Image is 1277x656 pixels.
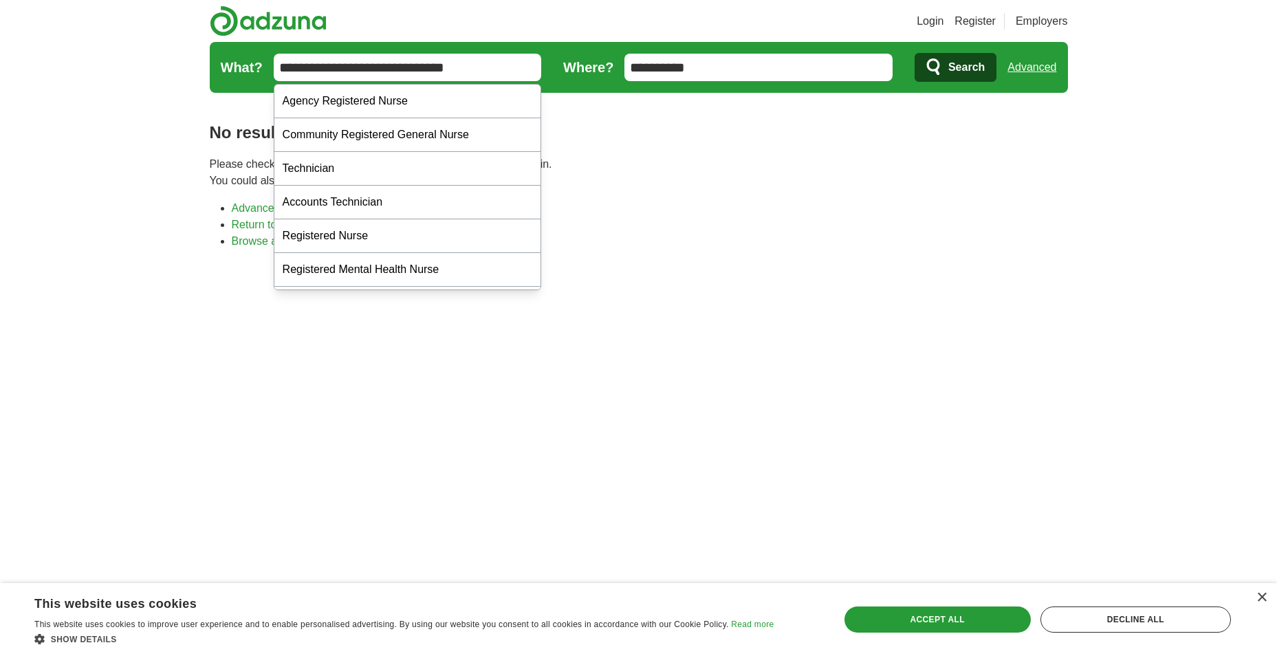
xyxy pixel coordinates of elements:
[210,6,327,36] img: Adzuna logo
[563,57,613,78] label: Where?
[1016,13,1068,30] a: Employers
[210,120,1068,145] h1: No results found
[51,635,117,644] span: Show details
[731,620,774,629] a: Read more, opens a new window
[1007,54,1056,81] a: Advanced
[954,13,996,30] a: Register
[915,53,996,82] button: Search
[1256,593,1267,603] div: Close
[232,235,509,247] a: Browse all live results across the [GEOGRAPHIC_DATA]
[232,202,317,214] a: Advanced search
[210,156,1068,189] p: Please check your spelling or enter another search term and try again. You could also try one of ...
[917,13,943,30] a: Login
[34,632,774,646] div: Show details
[274,287,541,320] div: Aircraft Technician
[34,620,729,629] span: This website uses cookies to improve user experience and to enable personalised advertising. By u...
[844,606,1031,633] div: Accept all
[232,219,429,230] a: Return to the home page and start again
[34,591,739,612] div: This website uses cookies
[1040,606,1231,633] div: Decline all
[221,57,263,78] label: What?
[948,54,985,81] span: Search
